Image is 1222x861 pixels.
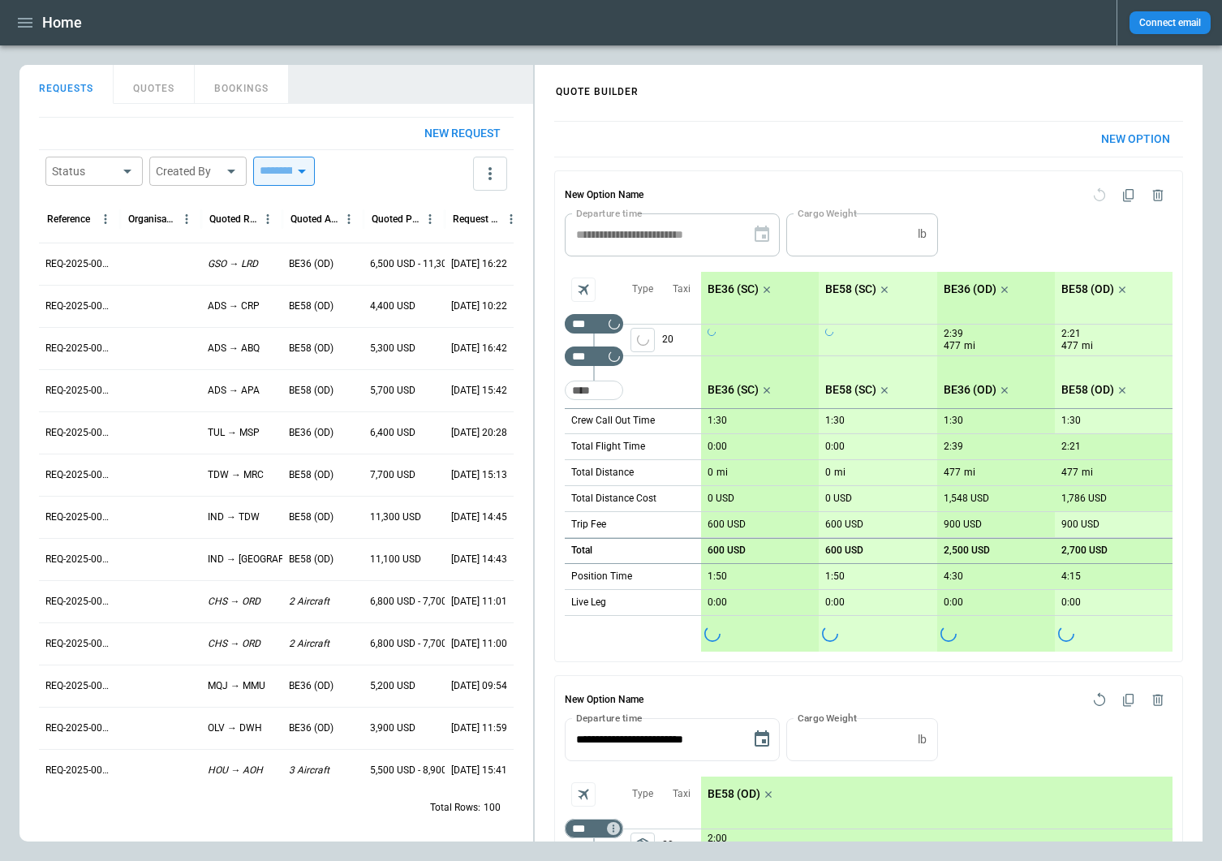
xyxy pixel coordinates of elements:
button: BOOKINGS [195,65,289,104]
p: BE58 (OD) [289,384,333,398]
p: ADS → APA [208,384,260,398]
p: REQ-2025-000242 [45,637,114,651]
p: HOU → AOH [208,764,263,777]
p: BE36 (SC) [708,282,759,296]
h6: New Option Name [565,181,643,210]
p: mi [964,339,975,353]
p: REQ-2025-000239 [45,764,114,777]
p: 2:39 [944,441,963,453]
button: Quoted Price column menu [420,209,441,230]
p: OLV → DWH [208,721,262,735]
div: Reference [47,213,90,225]
p: 1:30 [1061,415,1081,427]
p: REQ-2025-000248 [45,384,114,398]
div: Status [52,163,117,179]
p: REQ-2025-000241 [45,679,114,693]
p: 100 [484,801,501,815]
span: package_2 [635,837,651,853]
p: BE36 (OD) [944,383,996,397]
p: 2:21 [1061,441,1081,453]
p: REQ-2025-000247 [45,426,114,440]
p: 477 [944,339,961,353]
p: 600 USD [708,545,746,557]
p: 0:00 [944,596,963,609]
p: [DATE] 14:43 [451,553,507,566]
span: Duplicate quote option [1114,181,1143,210]
p: lb [918,733,927,747]
p: IND → TDW [208,510,260,524]
div: Not found [565,314,623,334]
button: left aligned [630,833,655,857]
p: 4:15 [1061,570,1081,583]
p: 2:39 [944,328,963,340]
p: 4:30 [944,570,963,583]
p: REQ-2025-000251 [45,257,114,271]
p: [DATE] 16:22 [451,257,507,271]
p: 2:00 [708,833,727,845]
p: [DATE] 15:42 [451,384,507,398]
p: lb [918,227,927,241]
button: Quoted Route column menu [257,209,278,230]
p: Taxi [673,787,691,801]
p: mi [834,466,846,480]
span: Reset quote option [1085,686,1114,715]
p: Live Leg [571,596,606,609]
p: 477 [944,467,961,479]
p: 0:00 [1061,596,1081,609]
p: TUL → MSP [208,426,260,440]
p: BE36 (OD) [289,257,333,271]
div: Too short [565,819,623,838]
p: 2 Aircraft [289,595,329,609]
p: Total Rows: [430,801,480,815]
button: Quoted Aircraft column menu [338,209,359,230]
p: [DATE] 16:42 [451,342,507,355]
span: Type of sector [630,328,655,352]
p: 5,700 USD [370,384,415,398]
p: [DATE] 10:22 [451,299,507,313]
p: 0:00 [825,596,845,609]
p: BE36 (OD) [289,679,333,693]
p: BE58 (OD) [289,553,333,566]
p: REQ-2025-000240 [45,721,114,735]
p: 0:00 [708,441,727,453]
p: 600 USD [825,545,863,557]
div: Quoted Aircraft [290,213,338,225]
p: REQ-2025-000250 [45,299,114,313]
p: 11,300 USD [370,510,421,524]
p: BE58 (OD) [1061,383,1114,397]
div: Request Created At (UTC-05:00) [453,213,501,225]
p: 6,800 USD - 7,700 USD [370,637,468,651]
p: Total Distance Cost [571,492,656,506]
p: 1,786 USD [1061,493,1107,505]
p: 1:50 [825,570,845,583]
span: Duplicate quote option [1114,686,1143,715]
div: Organisation [128,213,176,225]
h6: Total [571,545,592,556]
p: 3 Aircraft [289,764,329,777]
p: 2,500 USD [944,545,990,557]
p: Total Distance [571,466,634,480]
p: 900 USD [944,519,982,531]
label: Cargo Weight [798,206,857,220]
p: BE58 (OD) [289,468,333,482]
p: Type [632,282,653,296]
p: Total Flight Time [571,440,645,454]
p: mi [1082,339,1093,353]
span: Reset quote option [1085,181,1114,210]
p: 600 USD [825,519,863,531]
div: Created By [156,163,221,179]
p: [DATE] 20:28 [451,426,507,440]
button: Request Created At (UTC-05:00) column menu [501,209,522,230]
p: BE58 (OD) [289,510,333,524]
p: 20 [662,325,701,355]
p: 1:30 [708,415,727,427]
p: [DATE] 11:59 [451,721,507,735]
p: 900 USD [1061,519,1099,531]
p: MQJ → MMU [208,679,265,693]
button: Choose date, selected date is Aug 11, 2025 [746,723,778,756]
p: mi [964,466,975,480]
h4: QUOTE BUILDER [536,69,658,105]
p: CHS → ORD [208,637,260,651]
button: New Option [1088,122,1183,157]
p: 2 Aircraft [289,637,329,651]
